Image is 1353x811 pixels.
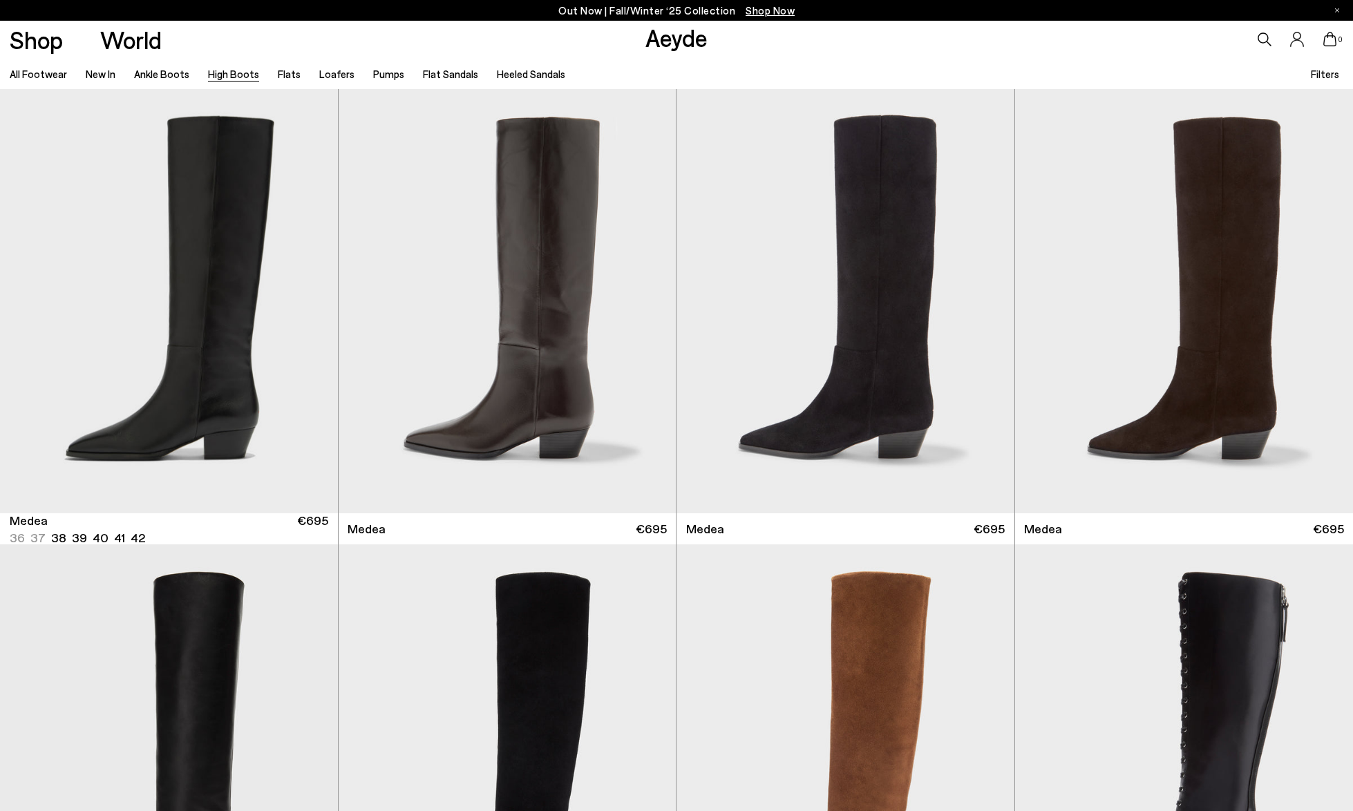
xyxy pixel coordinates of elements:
[686,520,724,537] span: Medea
[319,68,354,80] a: Loafers
[1313,520,1344,537] span: €695
[558,2,795,19] p: Out Now | Fall/Winter ‘25 Collection
[676,513,1014,544] a: Medea €695
[636,520,667,537] span: €695
[10,28,63,52] a: Shop
[51,529,66,546] li: 38
[746,4,795,17] span: Navigate to /collections/new-in
[1311,68,1339,80] span: Filters
[1323,32,1337,47] a: 0
[1024,520,1062,537] span: Medea
[974,520,1005,537] span: €695
[134,68,189,80] a: Ankle Boots
[423,68,478,80] a: Flat Sandals
[297,512,328,546] span: €695
[645,23,708,52] a: Aeyde
[10,68,67,80] a: All Footwear
[373,68,404,80] a: Pumps
[93,529,108,546] li: 40
[497,68,565,80] a: Heeled Sandals
[10,529,141,546] ul: variant
[1337,36,1344,44] span: 0
[72,529,87,546] li: 39
[278,68,301,80] a: Flats
[208,68,259,80] a: High Boots
[114,529,125,546] li: 41
[100,28,162,52] a: World
[10,512,48,529] span: Medea
[339,513,676,544] a: Medea €695
[131,529,145,546] li: 42
[676,89,1014,513] img: Medea Suede Knee-High Boots
[339,89,676,513] img: Medea Knee-High Boots
[86,68,115,80] a: New In
[348,520,386,537] span: Medea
